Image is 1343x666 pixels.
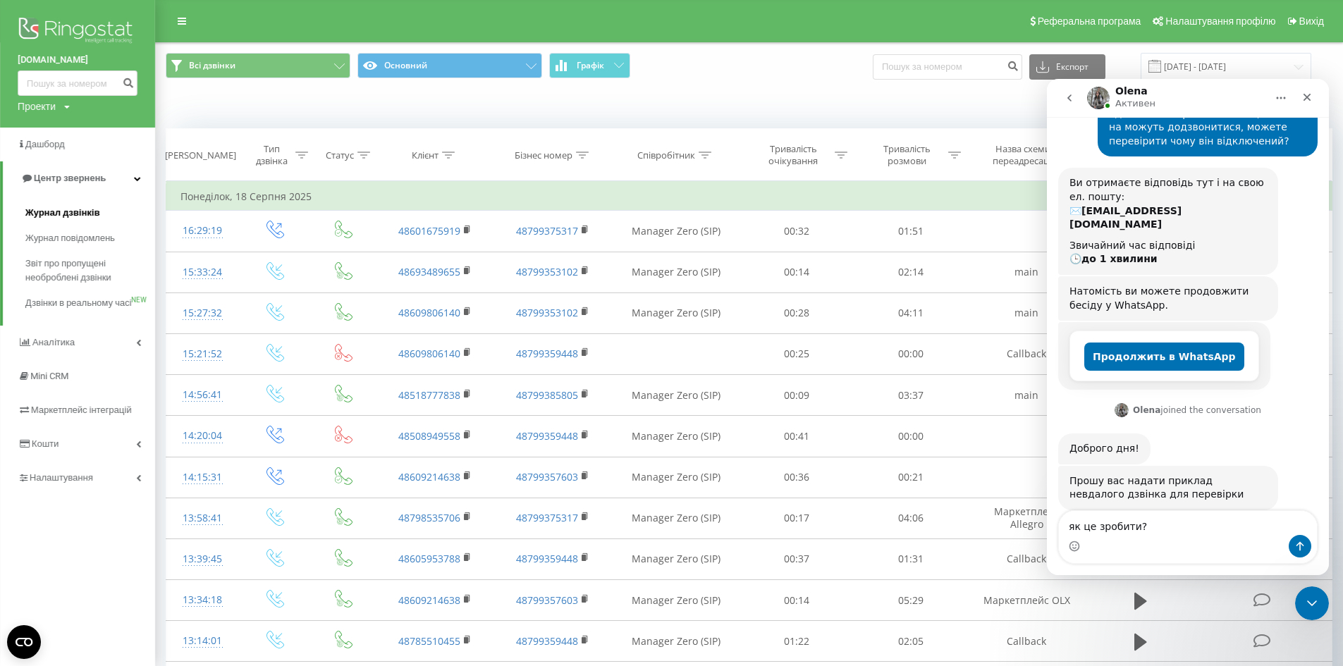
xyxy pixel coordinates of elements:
[967,621,1086,662] td: Callback
[854,252,967,292] td: 02:14
[25,200,155,226] a: Журнал дзвінків
[398,388,460,402] a: 48518777838
[1295,586,1329,620] iframe: Intercom live chat
[516,388,578,402] a: 48799385805
[30,371,68,381] span: Mini CRM
[986,143,1061,167] div: Назва схеми переадресації
[516,470,578,483] a: 48799357603
[165,149,236,161] div: [PERSON_NAME]
[398,470,460,483] a: 48609214638
[967,333,1086,374] td: Callback
[25,296,131,310] span: Дзвінки в реальному часі
[398,347,460,360] a: 48609806140
[25,290,155,316] a: Дзвінки в реальному часіNEW
[740,457,853,498] td: 00:36
[612,498,740,538] td: Manager Zero (SIP)
[180,300,225,327] div: 15:27:32
[740,580,853,621] td: 00:14
[31,405,132,415] span: Маркетплейс інтеграцій
[516,511,578,524] a: 48799375317
[873,54,1022,80] input: Пошук за номером
[967,252,1086,292] td: main
[612,292,740,333] td: Manager Zero (SIP)
[516,265,578,278] a: 48799353102
[180,340,225,368] div: 15:21:52
[854,457,967,498] td: 00:21
[516,306,578,319] a: 48799353102
[32,337,75,347] span: Аналiтика
[854,416,967,457] td: 00:00
[515,149,572,161] div: Бізнес номер
[740,211,853,252] td: 00:32
[166,183,1332,211] td: Понеділок, 18 Серпня 2025
[180,259,225,286] div: 15:33:24
[1029,54,1105,80] button: Експорт
[740,292,853,333] td: 00:28
[7,625,41,659] button: Open CMP widget
[18,99,56,113] div: Проекти
[180,217,225,245] div: 16:29:19
[756,143,831,167] div: Тривалість очікування
[166,53,350,78] button: Всі дзвінки
[398,429,460,443] a: 48508949558
[1038,16,1141,27] span: Реферальна програма
[189,60,235,71] span: Всі дзвінки
[854,538,967,579] td: 01:31
[967,375,1086,416] td: main
[357,53,542,78] button: Основний
[34,173,106,183] span: Центр звернень
[252,143,292,167] div: Тип дзвінка
[412,149,439,161] div: Клієнт
[18,14,137,49] img: Ringostat logo
[516,224,578,238] a: 48799375317
[1047,79,1329,575] iframe: Intercom live chat
[180,586,225,614] div: 13:34:18
[612,538,740,579] td: Manager Zero (SIP)
[398,634,460,648] a: 48785510455
[32,438,59,449] span: Кошти
[1165,16,1275,27] span: Налаштування профілю
[25,226,155,251] a: Журнал повідомлень
[854,211,967,252] td: 01:51
[516,552,578,565] a: 48799359448
[854,621,967,662] td: 02:05
[516,593,578,607] a: 48799357603
[398,552,460,565] a: 48605953788
[326,149,354,161] div: Статус
[180,627,225,655] div: 13:14:01
[612,211,740,252] td: Manager Zero (SIP)
[854,498,967,538] td: 04:06
[740,416,853,457] td: 00:41
[740,375,853,416] td: 00:09
[25,251,155,290] a: Звіт про пропущені необроблені дзвінки
[180,464,225,491] div: 14:15:31
[637,149,695,161] div: Співробітник
[577,61,604,70] span: Графік
[740,621,853,662] td: 01:22
[549,53,630,78] button: Графік
[398,265,460,278] a: 48693489655
[3,161,155,195] a: Центр звернень
[516,634,578,648] a: 48799359448
[854,580,967,621] td: 05:29
[180,505,225,532] div: 13:58:41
